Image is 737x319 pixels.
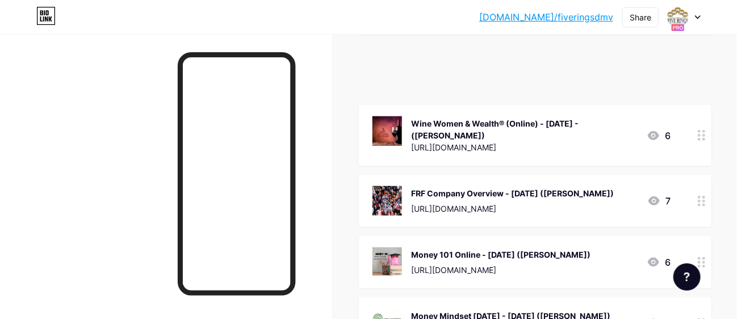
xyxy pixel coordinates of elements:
div: 6 [647,129,671,142]
div: 7 [647,194,671,208]
div: [URL][DOMAIN_NAME] [411,264,591,276]
div: [URL][DOMAIN_NAME] [411,203,614,215]
div: Money 101 Online - [DATE] ([PERSON_NAME]) [411,249,591,261]
iframe: To enrich screen reader interactions, please activate Accessibility in Grammarly extension settings [182,57,290,291]
div: [URL][DOMAIN_NAME] [411,141,638,153]
div: Wine Women & Wealth® (Online) - [DATE] - ([PERSON_NAME]) [411,117,638,141]
div: 6 [647,255,671,269]
img: Wine Women & Wealth® (Online) - Tuesday 10/14 - (Kimberly Y. Evans) [372,116,402,146]
a: [DOMAIN_NAME]/fiveringsdmv [479,10,613,24]
img: Money 101 Online - Mon 10/20 (Erica Willis Moore) [372,247,402,277]
div: Share [630,11,651,23]
img: FRF Company Overview - Mon 10/20 (Erica Willis Moore) [372,186,402,216]
div: FRF Company Overview - [DATE] ([PERSON_NAME]) [411,187,614,199]
img: fiveringsdmv [667,6,689,28]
